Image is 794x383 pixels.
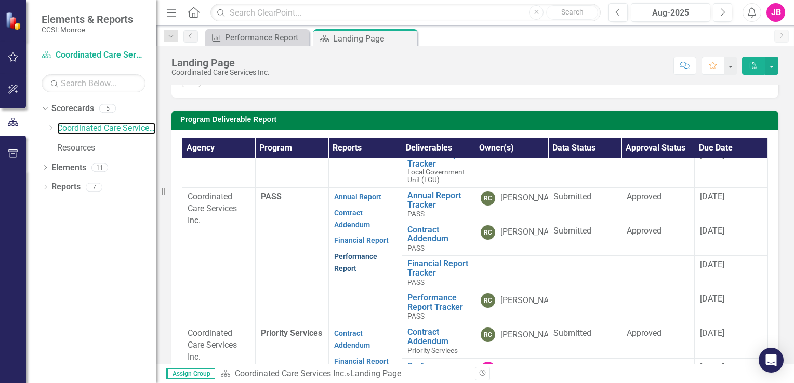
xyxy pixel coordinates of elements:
[99,104,116,113] div: 5
[548,290,621,324] td: Double-Click to Edit
[57,142,156,154] a: Resources
[561,8,584,16] span: Search
[86,183,102,191] div: 7
[334,252,377,272] a: Performance Report
[402,290,475,324] td: Double-Click to Edit Right Click for Context Menu
[407,327,470,346] a: Contract Addendum
[42,49,145,61] a: Coordinated Care Services Inc.
[546,5,598,20] button: Search
[180,116,773,124] h3: Program Deliverable Report
[553,191,591,201] span: Submitted
[407,346,458,354] span: Priority Services
[481,362,495,376] div: JB
[208,31,307,44] a: Performance Report
[402,222,475,256] td: Double-Click to Edit Right Click for Context Menu
[334,193,381,201] a: Annual Report
[407,225,470,243] a: Contract Addendum
[634,7,707,19] div: Aug-2025
[766,3,785,22] button: JB
[334,209,370,229] a: Contract Addendum
[91,163,108,172] div: 11
[481,327,495,342] div: RC
[621,324,695,359] td: Double-Click to Edit
[500,329,563,341] div: [PERSON_NAME]
[402,324,475,359] td: Double-Click to Edit Right Click for Context Menu
[481,293,495,308] div: RC
[407,293,470,311] a: Performance Report Tracker
[548,147,621,188] td: Double-Click to Edit
[481,225,495,240] div: RC
[621,290,695,324] td: Double-Click to Edit
[553,226,591,236] span: Submitted
[548,324,621,359] td: Double-Click to Edit
[51,162,86,174] a: Elements
[700,259,724,269] span: [DATE]
[621,222,695,256] td: Double-Click to Edit
[500,226,563,238] div: [PERSON_NAME]
[188,327,250,363] p: Coordinated Care Services Inc.
[631,3,710,22] button: Aug-2025
[261,328,322,338] span: Priority Services
[548,222,621,256] td: Double-Click to Edit
[171,57,270,69] div: Landing Page
[334,357,389,365] a: Financial Report
[700,226,724,236] span: [DATE]
[407,278,425,286] span: PASS
[621,256,695,290] td: Double-Click to Edit
[407,191,470,209] a: Annual Report Tracker
[334,329,370,349] a: Contract Addendum
[407,210,425,218] span: PASS
[210,4,601,22] input: Search ClearPoint...
[700,191,724,201] span: [DATE]
[627,191,661,201] span: Approved
[407,150,470,168] a: Financial Report Tracker
[481,191,495,206] div: RC
[57,122,156,134] a: Coordinated Care Services Inc.
[500,363,563,375] div: [PERSON_NAME]
[407,168,465,184] span: Local Government Unit (LGU)
[166,368,215,379] span: Assign Group
[42,74,145,92] input: Search Below...
[51,103,94,115] a: Scorecards
[500,295,563,307] div: [PERSON_NAME]
[171,69,270,76] div: Coordinated Care Services Inc.
[553,328,591,338] span: Submitted
[700,328,724,338] span: [DATE]
[407,362,470,380] a: Performance Report Tracker
[5,11,23,30] img: ClearPoint Strategy
[402,147,475,188] td: Double-Click to Edit Right Click for Context Menu
[759,348,784,373] div: Open Intercom Messenger
[220,368,467,380] div: »
[334,236,389,244] a: Financial Report
[333,32,415,45] div: Landing Page
[402,256,475,290] td: Double-Click to Edit Right Click for Context Menu
[548,187,621,222] td: Double-Click to Edit
[51,181,81,193] a: Reports
[627,328,661,338] span: Approved
[235,368,346,378] a: Coordinated Care Services Inc.
[188,191,250,227] p: Coordinated Care Services Inc.
[700,294,724,304] span: [DATE]
[402,187,475,222] td: Double-Click to Edit Right Click for Context Menu
[548,256,621,290] td: Double-Click to Edit
[261,191,282,201] span: PASS
[621,147,695,188] td: Double-Click to Edit
[407,312,425,320] span: PASS
[700,362,724,372] span: [DATE]
[407,244,425,252] span: PASS
[627,226,661,236] span: Approved
[225,31,307,44] div: Performance Report
[407,259,470,277] a: Financial Report Tracker
[350,368,401,378] div: Landing Page
[621,187,695,222] td: Double-Click to Edit
[42,13,133,25] span: Elements & Reports
[500,192,563,204] div: [PERSON_NAME]
[42,25,133,34] small: CCSI: Monroe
